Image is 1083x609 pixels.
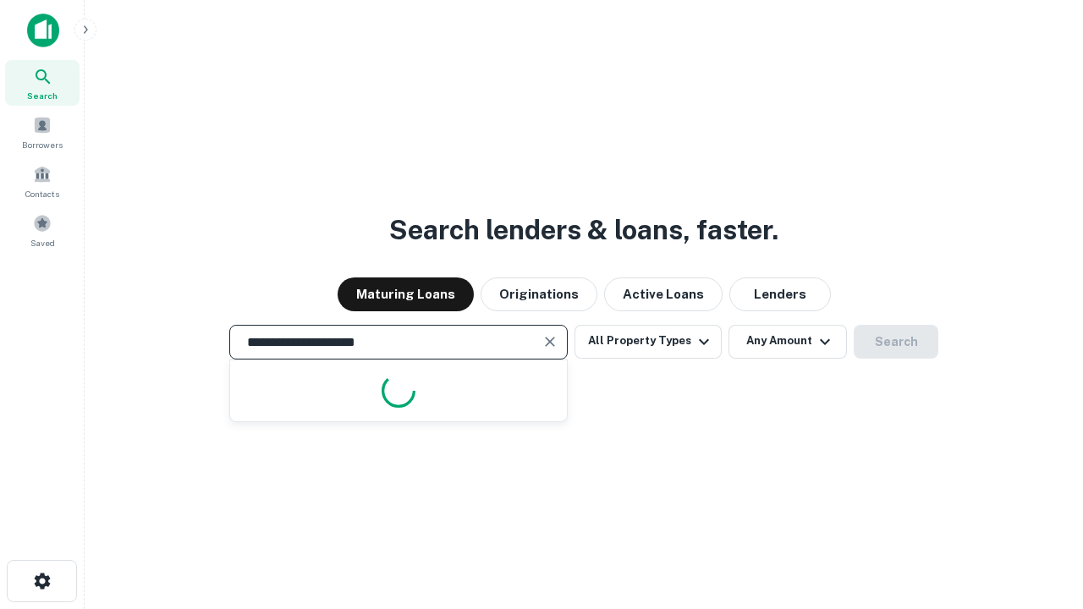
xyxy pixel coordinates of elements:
[574,325,722,359] button: All Property Types
[27,14,59,47] img: capitalize-icon.png
[25,187,59,200] span: Contacts
[5,109,80,155] a: Borrowers
[481,277,597,311] button: Originations
[338,277,474,311] button: Maturing Loans
[728,325,847,359] button: Any Amount
[5,207,80,253] a: Saved
[5,158,80,204] a: Contacts
[389,210,778,250] h3: Search lenders & loans, faster.
[729,277,831,311] button: Lenders
[5,60,80,106] a: Search
[30,236,55,250] span: Saved
[998,474,1083,555] iframe: Chat Widget
[27,89,58,102] span: Search
[22,138,63,151] span: Borrowers
[538,330,562,354] button: Clear
[604,277,723,311] button: Active Loans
